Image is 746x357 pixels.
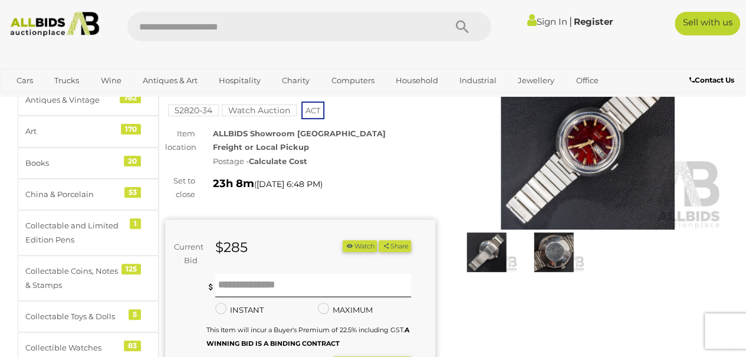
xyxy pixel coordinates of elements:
[124,340,141,351] div: 83
[25,310,123,323] div: Collectable Toys & Dolls
[168,104,219,116] mark: 52820-34
[18,179,159,210] a: China & Porcelain 53
[135,71,205,90] a: Antiques & Art
[18,148,159,179] a: Books 20
[569,15,572,28] span: |
[213,155,435,168] div: Postage -
[527,16,567,27] a: Sign In
[213,177,254,190] strong: 23h 8m
[18,84,159,116] a: Antiques & Vintage 782
[124,187,141,198] div: 53
[456,232,517,272] img: Camy Geneve Kings Club Automatic Vintage Watch, 7625, 40mm, Swiss Made, Cherry Red
[25,125,123,138] div: Art
[213,142,309,152] strong: Freight or Local Pickup
[215,239,248,256] strong: $285
[156,174,204,202] div: Set to close
[301,101,324,119] span: ACT
[47,71,87,90] a: Trucks
[25,219,123,247] div: Collectable and Limited Edition Pens
[124,156,141,166] div: 20
[18,116,159,147] a: Art 170
[121,124,141,135] div: 170
[9,90,48,110] a: Sports
[388,71,446,90] a: Household
[18,301,159,332] a: Collectable Toys & Dolls 5
[222,104,297,116] mark: Watch Auction
[343,240,377,253] li: Watch this item
[222,106,297,115] a: Watch Auction
[9,71,41,90] a: Cars
[168,106,219,115] a: 52820-34
[25,341,123,355] div: Collectible Watches
[130,218,141,229] div: 1
[121,264,141,274] div: 125
[323,71,382,90] a: Computers
[206,326,409,348] b: A WINNING BID IS A BINDING CONTRACT
[523,232,584,272] img: Camy Geneve Kings Club Automatic Vintage Watch, 7625, 40mm, Swiss Made, Cherry Red
[5,12,104,37] img: Allbids.com.au
[93,71,129,90] a: Wine
[165,240,206,268] div: Current Bid
[211,71,268,90] a: Hospitality
[25,264,123,292] div: Collectable Coins, Notes & Stamps
[568,71,606,90] a: Office
[18,210,159,256] a: Collectable and Limited Edition Pens 1
[675,12,740,35] a: Sell with us
[274,71,317,90] a: Charity
[453,55,723,230] img: Camy Geneve Kings Club Automatic Vintage Watch, 7625, 40mm, Swiss Made, Cherry Red
[25,188,123,201] div: China & Porcelain
[213,129,386,138] strong: ALLBIDS Showroom [GEOGRAPHIC_DATA]
[343,240,377,253] button: Watch
[254,179,323,189] span: ( )
[156,127,204,155] div: Item location
[206,326,409,348] small: This Item will incur a Buyer's Premium of 22.5% including GST.
[432,12,491,41] button: Search
[249,156,307,166] strong: Calculate Cost
[257,179,320,189] span: [DATE] 6:48 PM
[689,74,737,87] a: Contact Us
[215,303,264,317] label: INSTANT
[452,71,504,90] a: Industrial
[379,240,411,253] button: Share
[129,309,141,320] div: 5
[574,16,613,27] a: Register
[25,156,123,170] div: Books
[25,93,123,107] div: Antiques & Vintage
[318,303,373,317] label: MAXIMUM
[689,76,734,84] b: Contact Us
[120,93,141,103] div: 782
[510,71,562,90] a: Jewellery
[54,90,153,110] a: [GEOGRAPHIC_DATA]
[18,256,159,301] a: Collectable Coins, Notes & Stamps 125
